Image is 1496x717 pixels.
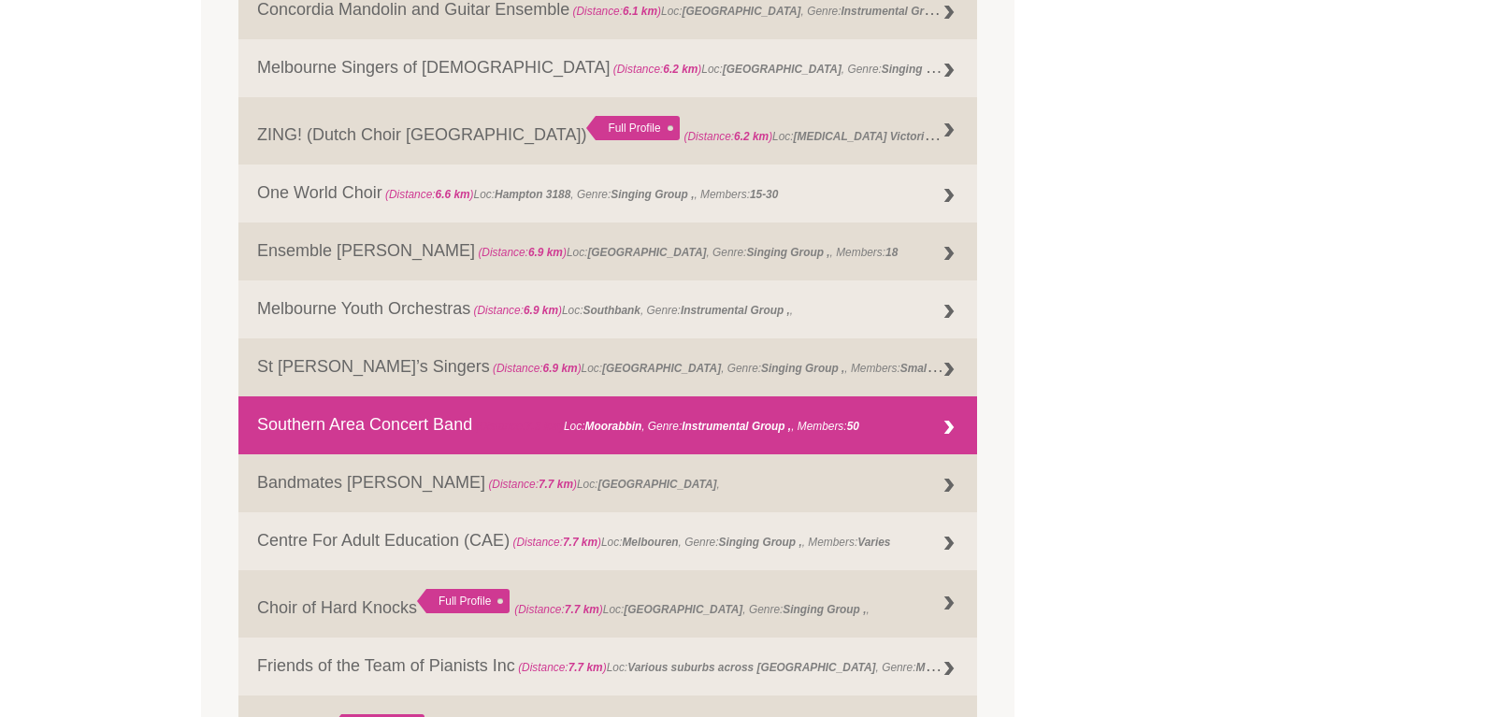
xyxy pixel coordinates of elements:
[518,661,607,674] span: (Distance: )
[524,304,558,317] strong: 6.9 km
[568,661,603,674] strong: 7.7 km
[719,536,802,549] strong: Singing Group ,
[586,116,679,140] div: Full Profile
[493,362,582,375] span: (Distance: )
[417,589,510,613] div: Full Profile
[515,656,1051,675] span: Loc: , Genre: ,
[882,58,965,77] strong: Singing Group ,
[746,246,829,259] strong: Singing Group ,
[238,454,977,512] a: Bandmates [PERSON_NAME] (Distance:7.7 km)Loc:[GEOGRAPHIC_DATA],
[761,362,844,375] strong: Singing Group ,
[847,420,859,433] strong: 50
[734,130,769,143] strong: 6.2 km
[624,603,742,616] strong: [GEOGRAPHIC_DATA]
[684,125,1269,144] span: Loc: , Genre: ,
[602,362,721,375] strong: [GEOGRAPHIC_DATA]
[682,420,791,433] strong: Instrumental Group ,
[683,5,801,18] strong: [GEOGRAPHIC_DATA]
[238,222,977,280] a: Ensemble [PERSON_NAME] (Distance:6.9 km)Loc:[GEOGRAPHIC_DATA], Genre:Singing Group ,, Members:18
[475,420,564,433] span: (Distance: )
[473,304,562,317] span: (Distance: )
[543,362,578,375] strong: 6.9 km
[238,280,977,338] a: Melbourne Youth Orchestras (Distance:6.9 km)Loc:Southbank, Genre:Instrumental Group ,,
[885,246,898,259] strong: 18
[613,63,702,76] span: (Distance: )
[478,246,567,259] span: (Distance: )
[528,246,563,259] strong: 6.9 km
[565,603,599,616] strong: 7.7 km
[488,478,577,491] span: (Distance: )
[611,188,694,201] strong: Singing Group ,
[663,63,698,76] strong: 6.2 km
[470,304,793,317] span: Loc: , Genre: ,
[238,97,977,165] a: ZING! (Dutch Choir [GEOGRAPHIC_DATA]) Full Profile (Distance:6.2 km)Loc:[MEDICAL_DATA] Victoria, ...
[610,58,1039,77] span: Loc: , Genre: , Members:
[490,357,967,376] span: Loc: , Genre: , Members:
[472,420,859,433] span: Loc: , Genre: , Members:
[512,536,601,549] span: (Distance: )
[916,656,1048,675] strong: Music Session (regular) ,
[723,63,841,76] strong: [GEOGRAPHIC_DATA]
[382,188,779,201] span: Loc: , Genre: , Members:
[750,188,778,201] strong: 15-30
[584,420,641,433] strong: Moorabbin
[238,338,977,396] a: St [PERSON_NAME]’s Singers (Distance:6.9 km)Loc:[GEOGRAPHIC_DATA], Genre:Singing Group ,, Members...
[573,5,662,18] span: (Distance: )
[627,661,875,674] strong: Various suburbs across [GEOGRAPHIC_DATA]
[238,396,977,454] a: Southern Area Concert Band (Distance:7.3 km)Loc:Moorabbin, Genre:Instrumental Group ,, Members:50
[385,188,474,201] span: (Distance: )
[436,188,470,201] strong: 6.6 km
[514,603,603,616] span: (Distance: )
[563,536,597,549] strong: 7.7 km
[238,638,977,695] a: Friends of the Team of Pianists Inc (Distance:7.7 km)Loc:Various suburbs across [GEOGRAPHIC_DATA]...
[857,536,890,549] strong: Varies
[238,39,977,97] a: Melbourne Singers of [DEMOGRAPHIC_DATA] (Distance:6.2 km)Loc:[GEOGRAPHIC_DATA], Genre:Singing Gro...
[495,188,570,201] strong: Hampton 3188
[238,165,977,222] a: One World Choir (Distance:6.6 km)Loc:Hampton 3188, Genre:Singing Group ,, Members:15-30
[238,512,977,570] a: Centre For Adult Education (CAE) (Distance:7.7 km)Loc:Melbouren, Genre:Singing Group ,, Members:V...
[783,603,866,616] strong: Singing Group ,
[623,5,657,18] strong: 6.1 km
[539,478,573,491] strong: 7.7 km
[510,536,890,549] span: Loc: , Genre: , Members:
[597,478,716,491] strong: [GEOGRAPHIC_DATA]
[622,536,678,549] strong: Melbouren
[485,478,720,491] span: Loc: ,
[684,130,773,143] span: (Distance: )
[794,125,1142,144] strong: [MEDICAL_DATA] Victoria, [STREET_ADDRESS][PERSON_NAME]
[525,420,560,433] strong: 7.3 km
[587,246,706,259] strong: [GEOGRAPHIC_DATA]
[583,304,640,317] strong: Southbank
[475,246,898,259] span: Loc: , Genre: , Members:
[900,357,967,376] strong: Small Group
[681,304,790,317] strong: Instrumental Group ,
[238,570,977,638] a: Choir of Hard Knocks Full Profile (Distance:7.7 km)Loc:[GEOGRAPHIC_DATA], Genre:Singing Group ,,
[514,603,870,616] span: Loc: , Genre: ,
